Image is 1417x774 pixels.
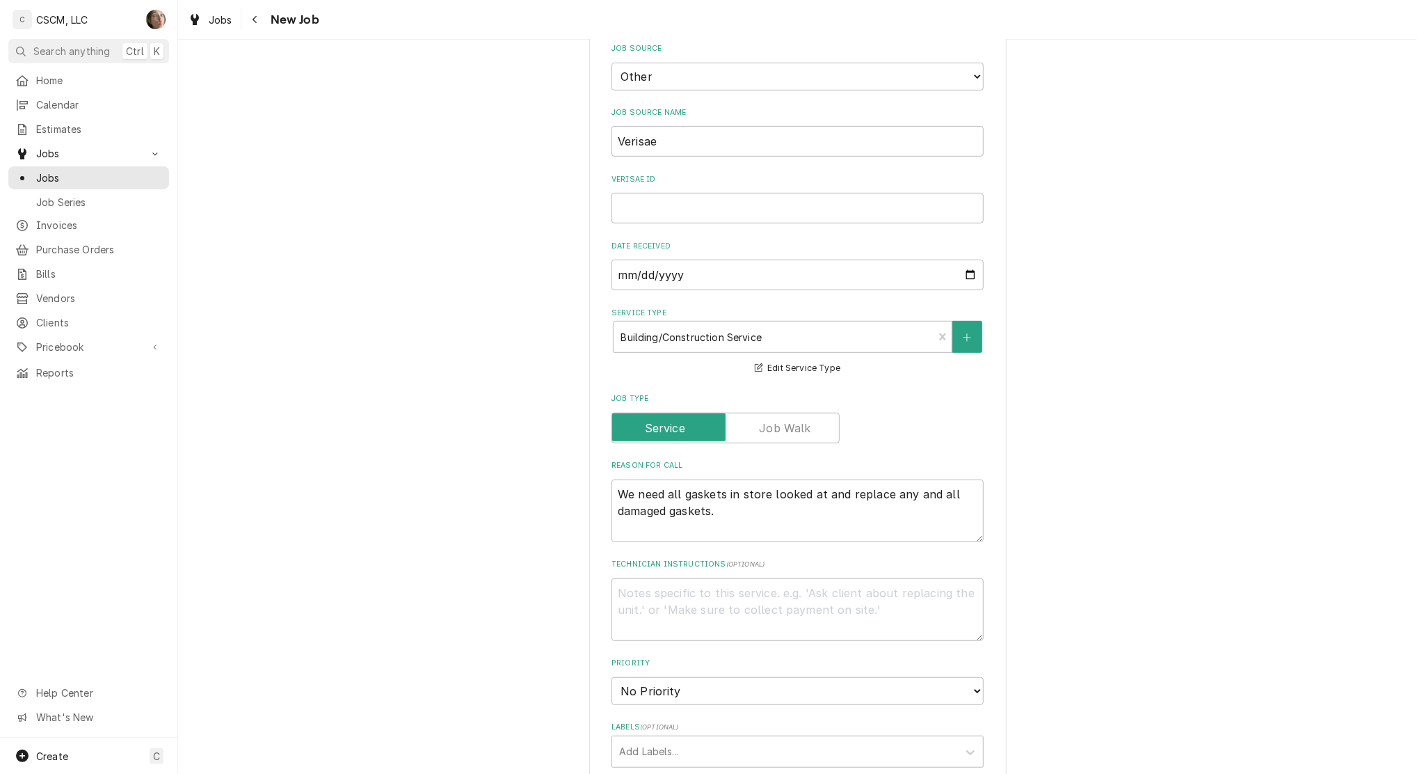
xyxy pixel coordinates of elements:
[36,710,161,725] span: What's New
[8,191,169,214] a: Job Series
[182,8,238,31] a: Jobs
[611,559,984,641] div: Technician Instructions
[36,267,162,281] span: Bills
[209,13,232,27] span: Jobs
[146,10,166,29] div: SH
[611,107,984,118] label: Job Source Name
[36,750,68,762] span: Create
[8,335,169,358] a: Go to Pricebook
[611,480,984,542] textarea: We need all gaskets in store looked at and replace any and all damaged gaskets.
[611,241,984,252] label: Date Received
[611,107,984,157] div: Job Source Name
[611,260,984,290] input: yyyy-mm-dd
[36,315,162,330] span: Clients
[8,118,169,141] a: Estimates
[154,44,160,58] span: K
[36,146,141,161] span: Jobs
[611,722,984,733] label: Labels
[611,174,984,185] label: Verisae ID
[36,171,162,185] span: Jobs
[8,93,169,116] a: Calendar
[611,308,984,377] div: Service Type
[8,311,169,334] a: Clients
[611,658,984,669] label: Priority
[8,262,169,285] a: Bills
[611,393,984,443] div: Job Type
[8,681,169,704] a: Go to Help Center
[33,44,110,58] span: Search anything
[726,560,765,568] span: ( optional )
[753,359,842,377] button: Edit Service Type
[36,97,162,112] span: Calendar
[8,706,169,729] a: Go to What's New
[36,218,162,232] span: Invoices
[611,241,984,290] div: Date Received
[36,242,162,257] span: Purchase Orders
[8,142,169,165] a: Go to Jobs
[266,10,319,29] span: New Job
[36,686,161,700] span: Help Center
[952,321,982,353] button: Create New Service
[36,340,141,354] span: Pricebook
[36,195,162,210] span: Job Series
[8,214,169,237] a: Invoices
[8,69,169,92] a: Home
[611,460,984,542] div: Reason For Call
[611,559,984,570] label: Technician Instructions
[8,166,169,189] a: Jobs
[13,10,32,29] div: C
[611,393,984,404] label: Job Type
[611,658,984,704] div: Priority
[640,723,679,731] span: ( optional )
[36,291,162,306] span: Vendors
[36,13,88,27] div: CSCM, LLC
[611,43,984,90] div: Job Source
[244,8,266,31] button: Navigate back
[126,44,144,58] span: Ctrl
[611,460,984,471] label: Reason For Call
[8,287,169,310] a: Vendors
[36,122,162,136] span: Estimates
[611,308,984,319] label: Service Type
[36,73,162,88] span: Home
[153,749,160,764] span: C
[611,43,984,54] label: Job Source
[36,365,162,380] span: Reports
[8,238,169,261] a: Purchase Orders
[8,39,169,63] button: Search anythingCtrlK
[611,722,984,767] div: Labels
[963,333,971,342] svg: Create New Service
[146,10,166,29] div: Serra Heyen's Avatar
[611,174,984,223] div: Verisae ID
[8,361,169,384] a: Reports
